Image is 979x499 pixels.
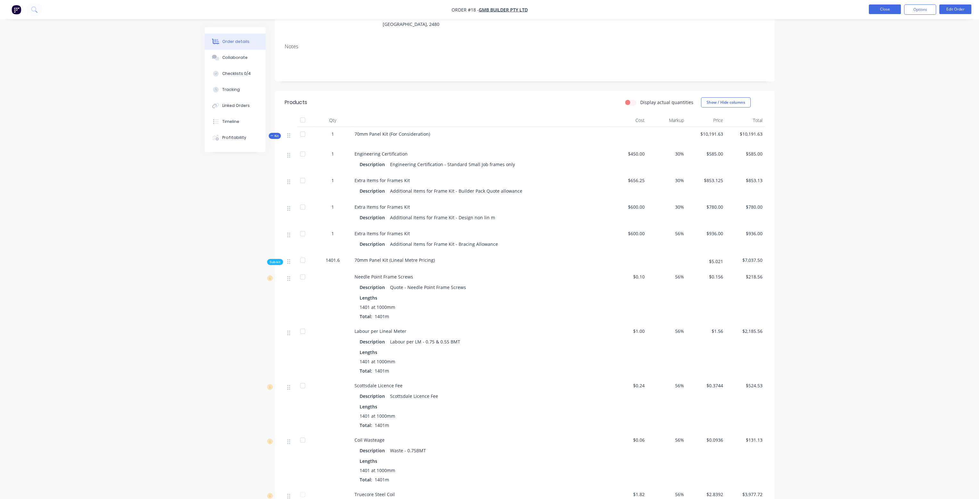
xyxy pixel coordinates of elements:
[689,273,723,280] span: $0.156
[360,283,388,292] div: Description
[726,114,765,127] div: Total
[728,230,763,237] span: $936.00
[222,71,251,76] div: Checklists 0/4
[360,213,388,222] div: Description
[355,177,410,183] span: Extra Items for Frames Kit
[267,259,283,265] div: Sub-kit
[650,230,684,237] span: 56%
[689,328,723,334] span: $1.56
[611,273,645,280] span: $0.10
[388,160,518,169] div: Engineering Certification - Standard Small Job frames only
[360,446,388,455] div: Description
[355,257,435,263] span: 70mm Panel Kit (Lineal Metre Pricing)
[331,177,334,184] span: 1
[314,114,352,127] div: Qty
[388,446,428,455] div: Waste - 0.75BMT
[650,491,684,498] span: 56%
[388,213,498,222] div: Additional Items for Frame Kit - Design non lin m
[611,382,645,389] span: $0.24
[650,273,684,280] span: 56%
[222,119,239,125] div: Timeline
[331,230,334,237] span: 1
[360,304,395,310] span: 1401 at 1000mm
[360,403,377,410] span: Lengths
[687,114,726,127] div: Price
[689,177,723,184] span: $853.125
[205,50,265,66] button: Collaborate
[331,150,334,157] span: 1
[689,131,723,137] span: $10,191.63
[647,114,687,127] div: Markup
[12,5,21,14] img: Factory
[640,99,693,106] label: Display actual quantities
[611,437,645,443] span: $0.06
[689,230,723,237] span: $936.00
[689,204,723,210] span: $780.00
[360,458,377,464] span: Lengths
[285,99,307,106] div: Products
[360,391,388,401] div: Description
[360,413,395,419] span: 1401 at 1000mm
[222,135,246,141] div: Profitability
[326,257,340,263] span: 1401.6
[270,260,281,264] span: Sub-kit
[205,130,265,146] button: Profitability
[360,313,372,319] span: Total:
[372,368,392,374] span: 1401m
[650,204,684,210] span: 30%
[728,150,763,157] span: $585.00
[355,204,410,210] span: Extra Items for Frames Kit
[611,150,645,157] span: $450.00
[355,274,413,280] span: Needle Point Frame Screws
[650,437,684,443] span: 56%
[269,133,281,139] div: Kit
[222,103,250,109] div: Linked Orders
[611,328,645,334] span: $1.00
[388,283,469,292] div: Quote - Needle Point Frame Screws
[728,491,763,498] span: $3,977.72
[360,358,395,365] span: 1401 at 1000mm
[689,382,723,389] span: $0.3744
[728,328,763,334] span: $2,185.56
[728,177,763,184] span: $853.13
[360,422,372,428] span: Total:
[355,230,410,237] span: Extra Items for Frames Kit
[650,328,684,334] span: 56%
[205,66,265,82] button: Checklists 0/4
[360,186,388,196] div: Description
[355,328,406,334] span: Labour per Lineal Meter
[479,7,528,13] a: GMB Builder Pty Ltd
[728,382,763,389] span: $524.53
[939,4,971,14] button: Edit Order
[355,437,385,443] span: Coil Wasteage
[689,437,723,443] span: $0.0936
[904,4,936,15] button: Options
[611,204,645,210] span: $600.00
[372,477,392,483] span: 1401m
[360,294,377,301] span: Lengths
[222,39,249,44] div: Order details
[728,131,763,137] span: $10,191.63
[372,313,392,319] span: 1401m
[728,204,763,210] span: $780.00
[285,44,765,50] div: Notes
[611,491,645,498] span: $1.82
[689,491,723,498] span: $2.8392
[360,160,388,169] div: Description
[355,491,395,497] span: Truecore Steel Coil
[271,133,279,138] span: Kit
[452,7,479,13] span: Order #18 -
[205,98,265,114] button: Linked Orders
[650,382,684,389] span: 56%
[360,337,388,346] div: Description
[222,87,240,93] div: Tracking
[355,151,408,157] span: Engineering Certification
[869,4,901,14] button: Close
[388,337,463,346] div: Labour per LM - 0.75 & 0.55 BMT
[222,55,248,60] div: Collaborate
[355,382,403,389] span: Scottsdale Licence Fee
[388,391,441,401] div: Scottsdale Licence Fee
[689,258,723,265] span: $5.021
[355,131,430,137] span: 70mm Panel Kit (For Consideration)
